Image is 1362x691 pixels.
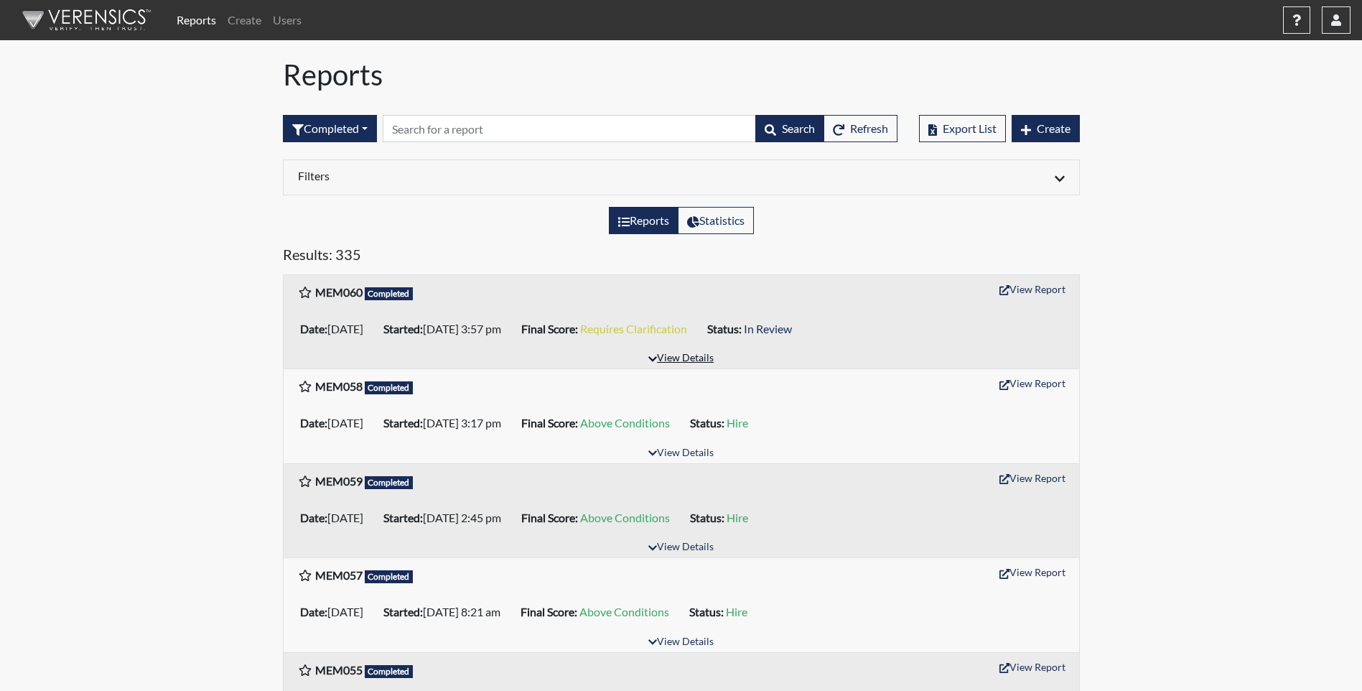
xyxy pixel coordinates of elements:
[580,416,670,430] span: Above Conditions
[1012,115,1080,142] button: Create
[365,476,414,489] span: Completed
[383,322,423,335] b: Started:
[579,605,669,618] span: Above Conditions
[993,561,1072,583] button: View Report
[300,416,327,430] b: Date:
[378,412,516,435] li: [DATE] 3:17 pm
[521,511,578,524] b: Final Score:
[727,511,748,524] span: Hire
[642,633,720,652] button: View Details
[727,416,748,430] span: Hire
[283,246,1080,269] h5: Results: 335
[678,207,754,234] label: View statistics about completed interviews
[850,121,888,135] span: Refresh
[707,322,742,335] b: Status:
[943,121,997,135] span: Export List
[294,506,378,529] li: [DATE]
[171,6,222,34] a: Reports
[609,207,678,234] label: View the list of reports
[782,121,815,135] span: Search
[383,605,423,618] b: Started:
[267,6,307,34] a: Users
[294,317,378,340] li: [DATE]
[521,416,578,430] b: Final Score:
[993,467,1072,489] button: View Report
[919,115,1006,142] button: Export List
[993,656,1072,678] button: View Report
[690,416,724,430] b: Status:
[365,381,414,394] span: Completed
[378,506,516,529] li: [DATE] 2:45 pm
[580,322,687,335] span: Requires Clarification
[315,568,363,582] b: MEM057
[283,115,377,142] div: Filter by interview status
[521,322,578,335] b: Final Score:
[315,285,363,299] b: MEM060
[315,474,363,488] b: MEM059
[365,570,414,583] span: Completed
[365,665,414,678] span: Completed
[283,115,377,142] button: Completed
[287,169,1076,186] div: Click to expand/collapse filters
[383,416,423,430] b: Started:
[755,115,824,142] button: Search
[642,349,720,368] button: View Details
[283,57,1080,92] h1: Reports
[294,412,378,435] li: [DATE]
[642,444,720,463] button: View Details
[824,115,897,142] button: Refresh
[690,511,724,524] b: Status:
[300,605,327,618] b: Date:
[300,511,327,524] b: Date:
[1037,121,1071,135] span: Create
[378,317,516,340] li: [DATE] 3:57 pm
[315,663,363,677] b: MEM055
[993,372,1072,394] button: View Report
[744,322,792,335] span: In Review
[993,278,1072,300] button: View Report
[315,379,363,393] b: MEM058
[300,322,327,335] b: Date:
[222,6,267,34] a: Create
[580,511,670,524] span: Above Conditions
[294,600,378,623] li: [DATE]
[642,538,720,557] button: View Details
[383,511,423,524] b: Started:
[365,287,414,300] span: Completed
[726,605,747,618] span: Hire
[378,600,515,623] li: [DATE] 8:21 am
[383,115,756,142] input: Search by Registration ID, Interview Number, or Investigation Name.
[298,169,671,182] h6: Filters
[521,605,577,618] b: Final Score:
[689,605,724,618] b: Status:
